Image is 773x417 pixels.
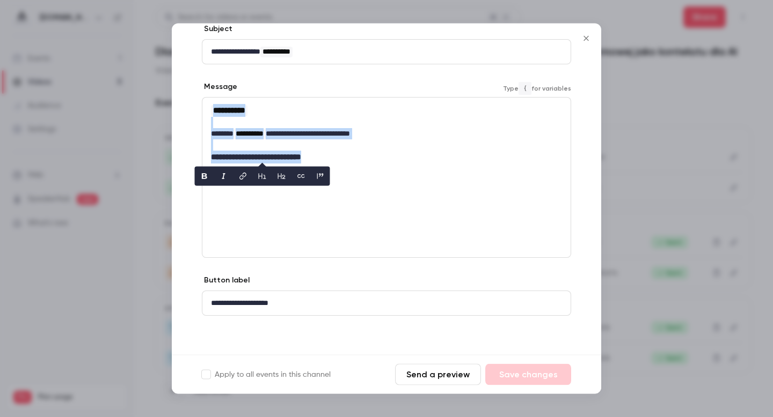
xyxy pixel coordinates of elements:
[395,364,481,385] button: Send a preview
[196,168,213,185] button: bold
[202,82,237,93] label: Message
[202,275,250,286] label: Button label
[503,82,571,95] span: Type for variables
[202,24,232,35] label: Subject
[215,168,232,185] button: italic
[202,292,571,316] div: editor
[202,40,571,64] div: editor
[235,168,252,185] button: link
[202,98,571,170] div: editor
[519,82,531,95] code: {
[312,168,329,185] button: blockquote
[575,28,597,49] button: Close
[202,369,331,380] label: Apply to all events in this channel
